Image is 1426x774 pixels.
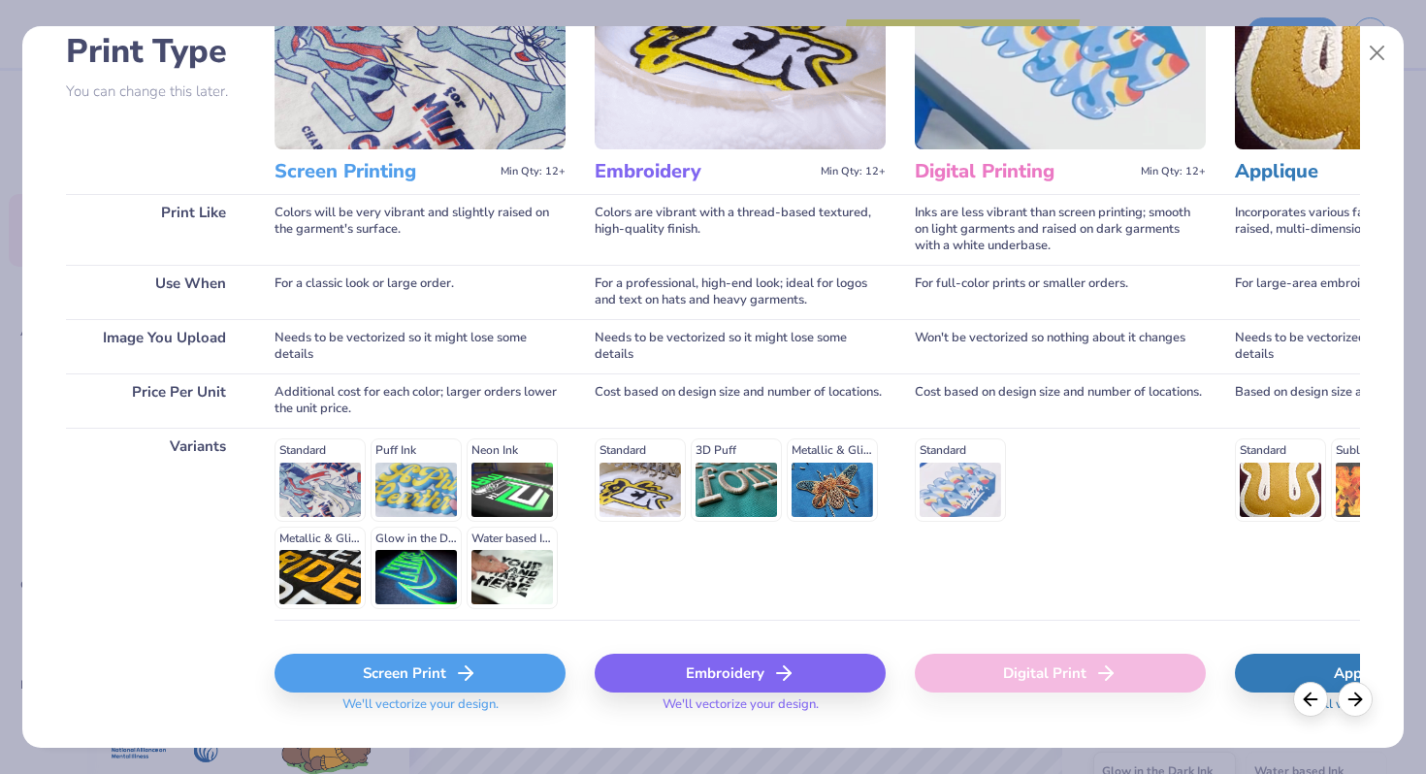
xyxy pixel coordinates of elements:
div: Needs to be vectorized so it might lose some details [275,319,566,373]
div: Price Per Unit [66,373,245,428]
span: Min Qty: 12+ [1141,165,1206,178]
div: Inks are less vibrant than screen printing; smooth on light garments and raised on dark garments ... [915,194,1206,265]
div: Cost based on design size and number of locations. [595,373,886,428]
h3: Screen Printing [275,159,493,184]
div: For full-color prints or smaller orders. [915,265,1206,319]
span: Min Qty: 12+ [501,165,566,178]
button: Close [1359,35,1396,72]
span: We'll vectorize your design. [655,696,826,725]
div: For a professional, high-end look; ideal for logos and text on hats and heavy garments. [595,265,886,319]
div: Use When [66,265,245,319]
div: Print Like [66,194,245,265]
div: For a classic look or large order. [275,265,566,319]
span: We'll vectorize your design. [335,696,506,725]
div: Screen Print [275,654,566,693]
div: Colors are vibrant with a thread-based textured, high-quality finish. [595,194,886,265]
div: Cost based on design size and number of locations. [915,373,1206,428]
div: Embroidery [595,654,886,693]
h3: Embroidery [595,159,813,184]
div: Variants [66,428,245,620]
p: You can change this later. [66,83,245,100]
span: Min Qty: 12+ [821,165,886,178]
div: Needs to be vectorized so it might lose some details [595,319,886,373]
div: Additional cost for each color; larger orders lower the unit price. [275,373,566,428]
h3: Digital Printing [915,159,1133,184]
div: Image You Upload [66,319,245,373]
div: Won't be vectorized so nothing about it changes [915,319,1206,373]
div: Colors will be very vibrant and slightly raised on the garment's surface. [275,194,566,265]
div: Digital Print [915,654,1206,693]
